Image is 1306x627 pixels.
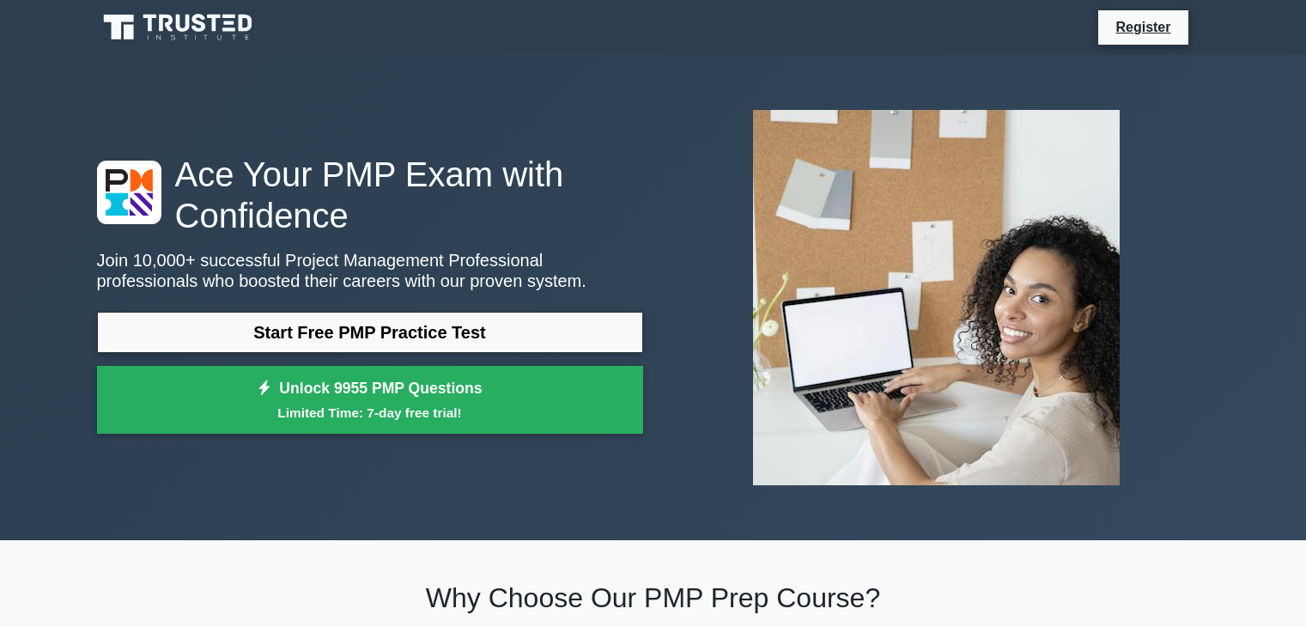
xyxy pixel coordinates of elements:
[97,250,643,291] p: Join 10,000+ successful Project Management Professional professionals who boosted their careers w...
[97,581,1210,614] h2: Why Choose Our PMP Prep Course?
[1105,16,1181,38] a: Register
[97,312,643,353] a: Start Free PMP Practice Test
[97,366,643,435] a: Unlock 9955 PMP QuestionsLimited Time: 7-day free trial!
[97,154,643,236] h1: Ace Your PMP Exam with Confidence
[118,403,622,423] small: Limited Time: 7-day free trial!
